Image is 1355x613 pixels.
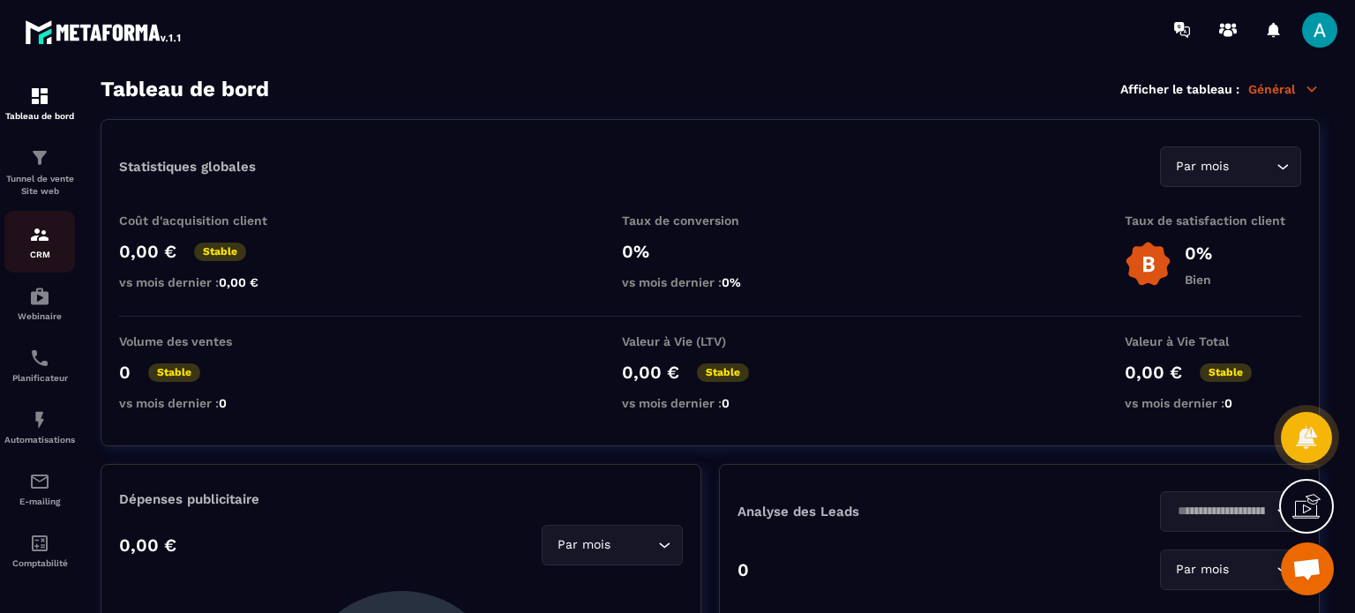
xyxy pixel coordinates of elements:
p: 0% [622,241,798,262]
img: accountant [29,533,50,554]
input: Search for option [1172,502,1272,521]
input: Search for option [1232,157,1272,176]
input: Search for option [1232,560,1272,579]
p: Tableau de bord [4,111,75,121]
p: Stable [1200,363,1252,382]
a: formationformationTableau de bord [4,72,75,134]
p: vs mois dernier : [622,396,798,410]
p: Général [1248,81,1320,97]
p: Coût d'acquisition client [119,213,296,228]
a: accountantaccountantComptabilité [4,520,75,581]
p: Comptabilité [4,558,75,568]
span: 0,00 € [219,275,258,289]
p: Webinaire [4,311,75,321]
div: Ouvrir le chat [1281,542,1334,595]
p: Stable [194,243,246,261]
p: vs mois dernier : [119,396,296,410]
a: formationformationTunnel de vente Site web [4,134,75,211]
p: Afficher le tableau : [1120,82,1239,96]
img: formation [29,224,50,245]
img: email [29,471,50,492]
input: Search for option [614,535,654,555]
img: formation [29,147,50,168]
p: Tunnel de vente Site web [4,173,75,198]
span: 0 [1224,396,1232,410]
span: 0% [722,275,741,289]
a: emailemailE-mailing [4,458,75,520]
a: formationformationCRM [4,211,75,273]
span: Par mois [1172,560,1232,579]
p: vs mois dernier : [119,275,296,289]
p: 0% [1185,243,1212,264]
div: Search for option [1160,549,1301,590]
img: scheduler [29,348,50,369]
p: 0,00 € [119,241,176,262]
span: Par mois [553,535,614,555]
h3: Tableau de bord [101,77,269,101]
p: Valeur à Vie Total [1125,334,1301,348]
p: Stable [148,363,200,382]
a: automationsautomationsWebinaire [4,273,75,334]
p: 0,00 € [622,362,679,383]
a: schedulerschedulerPlanificateur [4,334,75,396]
img: b-badge-o.b3b20ee6.svg [1125,241,1172,288]
p: vs mois dernier : [1125,396,1301,410]
p: Stable [697,363,749,382]
p: CRM [4,250,75,259]
img: automations [29,286,50,307]
p: Taux de conversion [622,213,798,228]
div: Search for option [542,525,683,565]
p: E-mailing [4,497,75,506]
a: automationsautomationsAutomatisations [4,396,75,458]
div: Search for option [1160,146,1301,187]
p: Analyse des Leads [737,504,1020,520]
span: 0 [219,396,227,410]
p: Planificateur [4,373,75,383]
p: 0 [737,559,749,580]
img: formation [29,86,50,107]
img: logo [25,16,183,48]
p: Valeur à Vie (LTV) [622,334,798,348]
img: automations [29,409,50,430]
p: vs mois dernier : [622,275,798,289]
span: 0 [722,396,730,410]
p: 0,00 € [1125,362,1182,383]
p: Automatisations [4,435,75,445]
p: Dépenses publicitaire [119,491,683,507]
p: 0 [119,362,131,383]
p: Volume des ventes [119,334,296,348]
div: Search for option [1160,491,1301,532]
p: Statistiques globales [119,159,256,175]
p: Bien [1185,273,1212,287]
span: Par mois [1172,157,1232,176]
p: 0,00 € [119,535,176,556]
p: Taux de satisfaction client [1125,213,1301,228]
